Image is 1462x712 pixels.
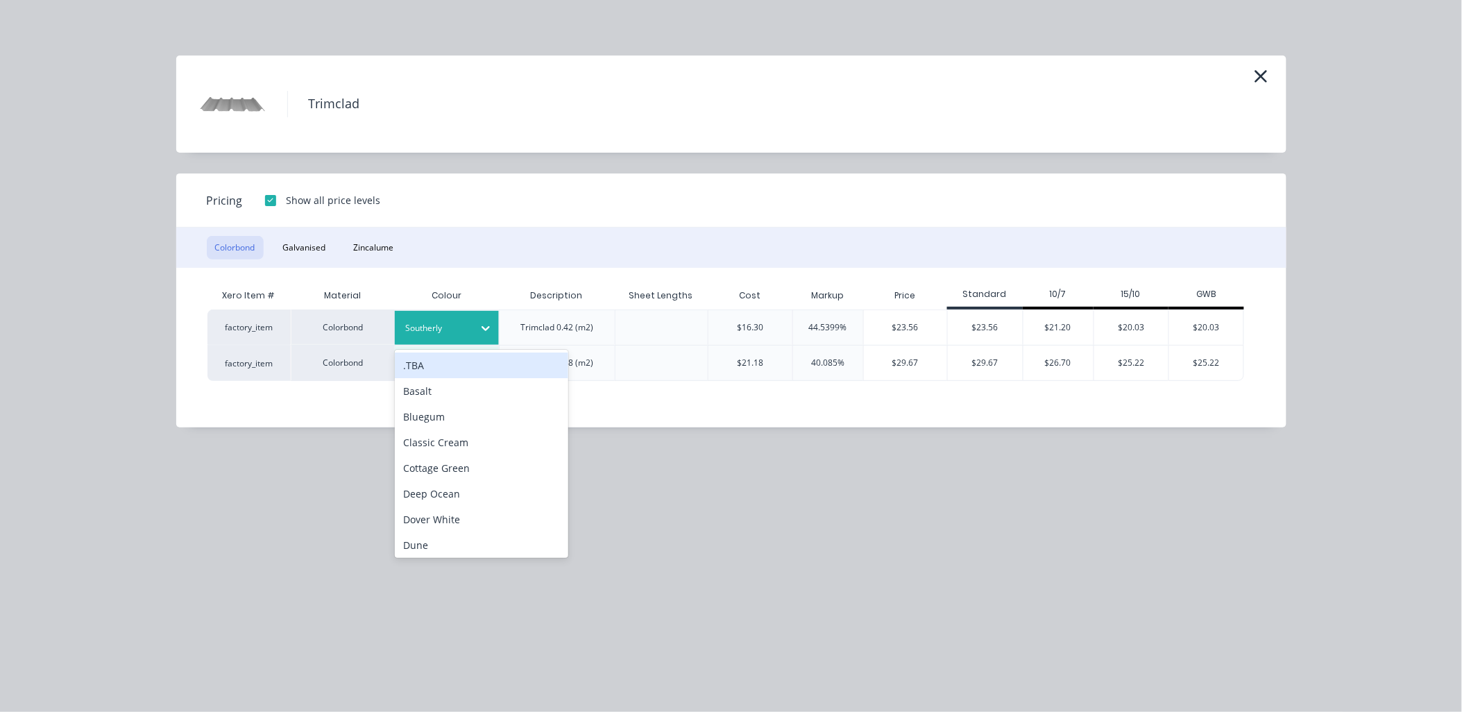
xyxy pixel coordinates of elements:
div: Colour [395,282,499,310]
div: 10/7 [1023,288,1094,300]
div: 40.085% [811,357,844,369]
div: Material [291,282,395,310]
div: 44.5399% [809,321,847,334]
div: Bluegum [395,404,568,430]
div: Show all price levels [287,193,381,207]
div: $25.22 [1094,346,1169,380]
button: Galvanised [275,236,334,260]
div: $16.30 [737,321,763,334]
div: Basalt [395,378,568,404]
div: Standard [947,288,1023,300]
div: $26.70 [1023,346,1094,380]
h4: Trimclad [287,91,381,117]
div: $25.22 [1169,346,1243,380]
div: Trimclad 0.42 (m2) [520,321,593,334]
div: Description [520,278,594,313]
div: .TBA [395,353,568,378]
div: GWB [1168,288,1244,300]
div: 15/10 [1094,288,1169,300]
div: Deep Ocean [395,481,568,507]
div: $20.03 [1169,310,1243,345]
span: Pricing [207,192,243,209]
div: $29.67 [864,346,948,380]
div: Dover White [395,507,568,532]
div: Xero Item # [207,282,291,310]
img: Trimclad [197,69,266,139]
div: $23.56 [864,310,948,345]
div: $23.56 [948,310,1023,345]
div: $21.20 [1023,310,1094,345]
div: $20.03 [1094,310,1169,345]
div: factory_item [207,345,291,381]
button: Colorbond [207,236,264,260]
div: $21.18 [737,357,763,369]
div: Classic Cream [395,430,568,455]
div: Price [863,282,948,310]
div: Colorbond [291,345,395,381]
div: Markup [792,282,863,310]
div: Dune [395,532,568,558]
div: $29.67 [948,346,1023,380]
div: Cottage Green [395,455,568,481]
div: factory_item [207,310,291,345]
button: Zincalume [346,236,402,260]
div: Colorbond [291,310,395,345]
div: Sheet Lengths [618,278,704,313]
div: Cost [708,282,792,310]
